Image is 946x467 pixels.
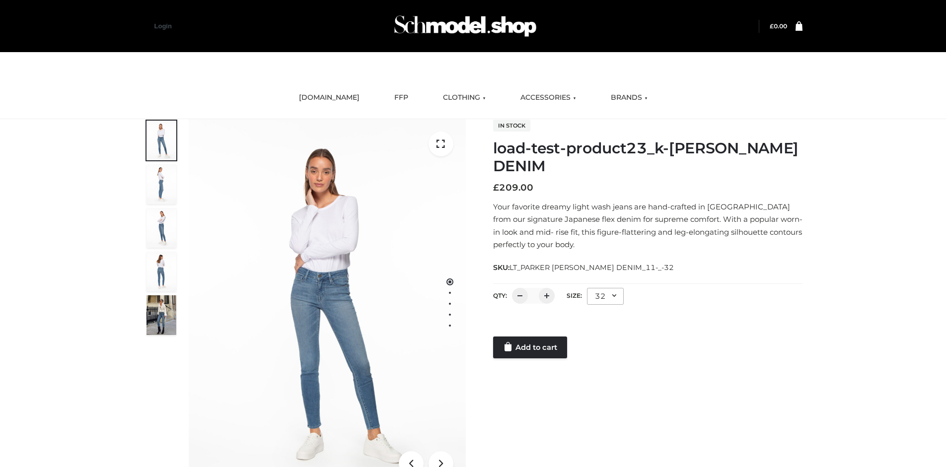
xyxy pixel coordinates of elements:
[509,263,674,272] span: LT_PARKER [PERSON_NAME] DENIM_11-_-32
[770,22,787,30] bdi: 0.00
[391,6,540,46] img: Schmodel Admin 964
[493,292,507,299] label: QTY:
[603,87,655,109] a: BRANDS
[387,87,416,109] a: FFP
[493,336,567,358] a: Add to cart
[513,87,583,109] a: ACCESSORIES
[770,22,774,30] span: £
[146,252,176,291] img: 2001KLX-Ava-skinny-cove-2-scaled_32c0e67e-5e94-449c-a916-4c02a8c03427.jpg
[146,208,176,248] img: 2001KLX-Ava-skinny-cove-3-scaled_eb6bf915-b6b9-448f-8c6c-8cabb27fd4b2.jpg
[493,139,802,175] h1: load-test-product23_k-[PERSON_NAME] DENIM
[291,87,367,109] a: [DOMAIN_NAME]
[493,200,802,251] p: Your favorite dreamy light wash jeans are hand-crafted in [GEOGRAPHIC_DATA] from our signature Ja...
[146,295,176,335] img: Bowery-Skinny_Cove-1.jpg
[770,22,787,30] a: £0.00
[436,87,493,109] a: CLOTHING
[493,182,533,193] bdi: 209.00
[146,164,176,204] img: 2001KLX-Ava-skinny-cove-4-scaled_4636a833-082b-4702-abec-fd5bf279c4fc.jpg
[493,262,675,273] span: SKU:
[567,292,582,299] label: Size:
[587,288,624,305] div: 32
[146,121,176,160] img: 2001KLX-Ava-skinny-cove-1-scaled_9b141654-9513-48e5-b76c-3dc7db129200.jpg
[154,22,172,30] a: Login
[493,120,530,132] span: In stock
[493,182,499,193] span: £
